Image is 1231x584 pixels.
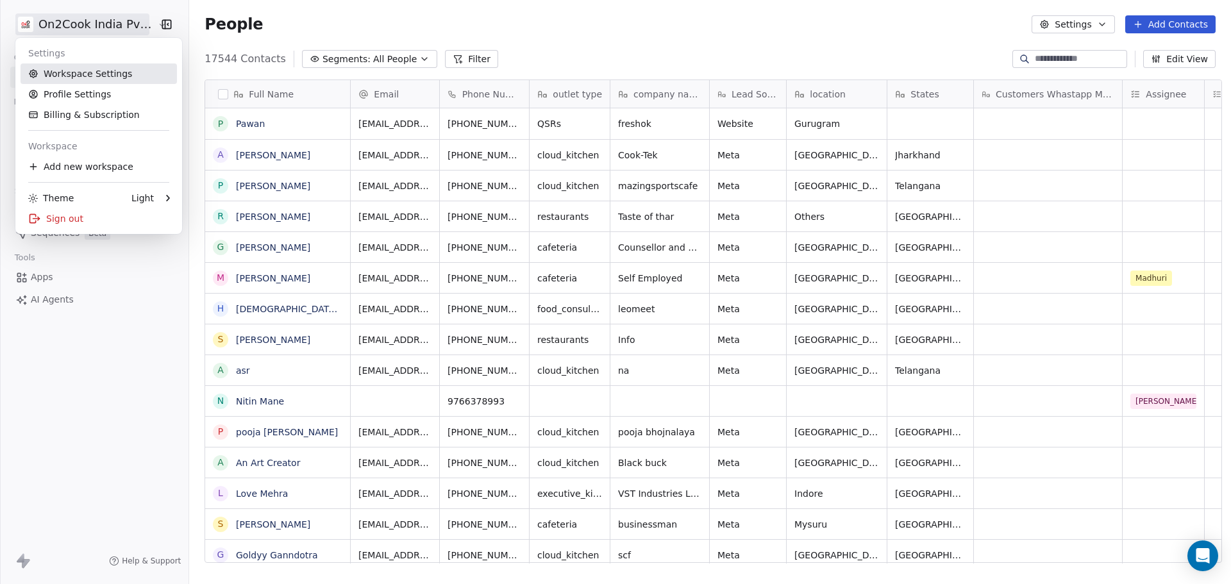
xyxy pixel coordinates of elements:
div: Settings [21,43,177,63]
a: Profile Settings [21,84,177,104]
a: Workspace Settings [21,63,177,84]
div: Sign out [21,208,177,229]
div: Add new workspace [21,156,177,177]
a: Billing & Subscription [21,104,177,125]
div: Theme [28,192,74,204]
div: Workspace [21,136,177,156]
div: Light [131,192,154,204]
